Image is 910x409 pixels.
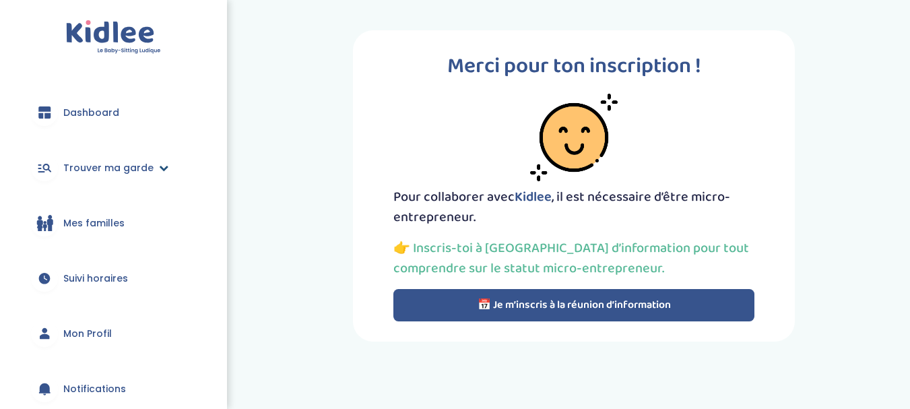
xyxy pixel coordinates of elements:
[20,309,207,358] a: Mon Profil
[20,88,207,137] a: Dashboard
[63,382,126,396] span: Notifications
[63,327,112,341] span: Mon Profil
[515,186,552,208] span: Kidlee
[63,216,125,230] span: Mes familles
[20,199,207,247] a: Mes familles
[63,106,119,120] span: Dashboard
[20,254,207,303] a: Suivi horaires
[393,187,754,227] p: Pour collaborer avec , il est nécessaire d’être micro-entrepreneur.
[393,238,754,278] p: 👉 Inscris-toi à [GEOGRAPHIC_DATA] d’information pour tout comprendre sur le statut micro-entrepre...
[20,144,207,192] a: Trouver ma garde
[393,289,754,321] button: 📅 Je m’inscris à la réunion d’information
[63,272,128,286] span: Suivi horaires
[63,161,154,175] span: Trouver ma garde
[530,94,618,181] img: smiley-face
[66,20,161,55] img: logo.svg
[393,51,754,83] p: Merci pour ton inscription !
